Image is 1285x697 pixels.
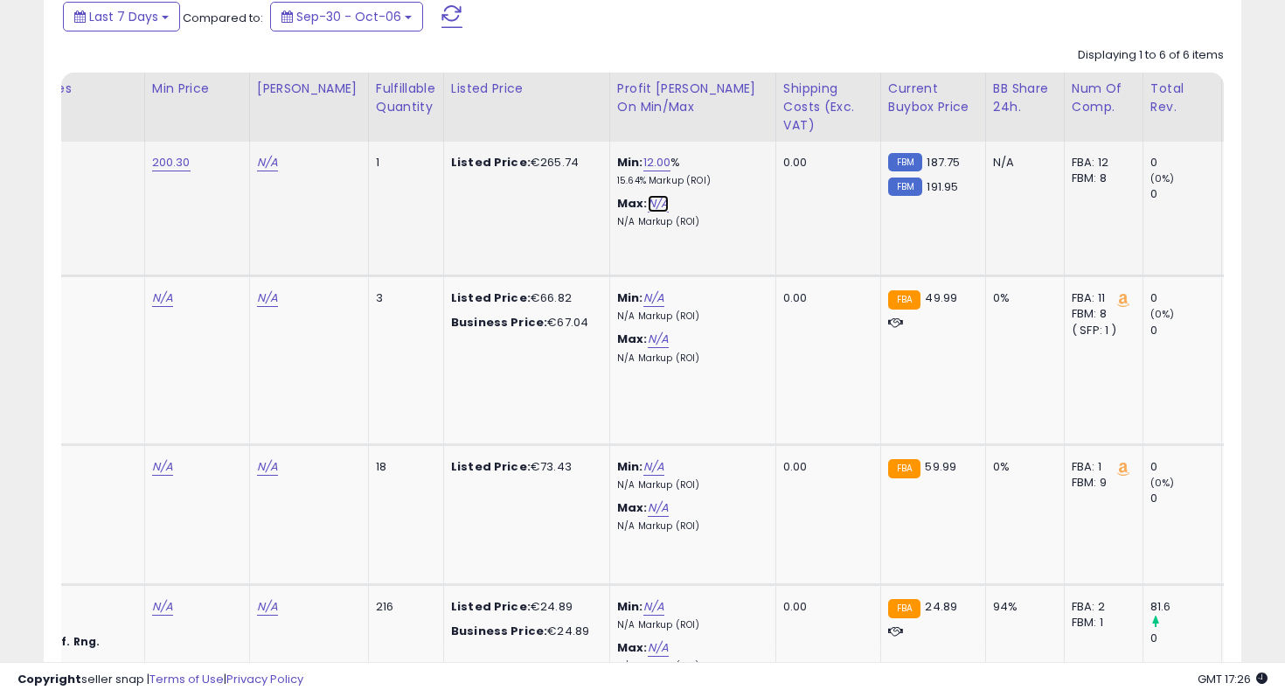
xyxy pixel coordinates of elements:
div: €73.43 [451,459,596,475]
span: 59.99 [925,458,956,475]
small: (0%) [1150,476,1175,490]
div: 3 [376,290,430,306]
div: seller snap | | [17,672,303,688]
strong: Copyright [17,671,81,687]
span: Compared to: [183,10,263,26]
span: 187.75 [927,154,960,171]
b: Business Price: [451,623,547,639]
b: Business Price: [451,314,547,331]
div: 0 [1150,323,1221,338]
b: Listed Price: [451,598,531,615]
span: 49.99 [925,289,957,306]
p: N/A Markup (ROI) [617,352,762,365]
span: 24.89 [925,598,957,615]
a: N/A [648,331,669,348]
div: 0.00 [783,459,867,475]
div: 0% [993,290,1051,306]
b: Min: [617,598,643,615]
div: FBA: 1 [1072,459,1129,475]
small: FBA [888,290,920,310]
b: Max: [617,499,648,516]
div: 216 [376,599,430,615]
div: 0 [1150,290,1221,306]
div: Profit [PERSON_NAME] on Min/Max [617,80,768,116]
div: FBM: 8 [1072,306,1129,322]
div: 81.6 [1150,599,1221,615]
small: (0%) [1150,307,1175,321]
div: FBA: 11 [1072,290,1129,306]
div: FBM: 9 [1072,475,1129,491]
a: N/A [257,598,278,616]
p: N/A Markup (ROI) [617,216,762,228]
div: 0.00 [783,155,867,171]
div: 0 [1150,459,1221,475]
div: % [617,155,762,187]
div: €265.74 [451,155,596,171]
a: N/A [257,154,278,171]
div: [PERSON_NAME] [257,80,361,98]
a: N/A [152,289,173,307]
p: N/A Markup (ROI) [617,619,762,631]
div: 0.00 [783,290,867,306]
b: Max: [617,639,648,656]
small: FBM [888,153,922,171]
a: N/A [643,598,664,616]
div: Num of Comp. [1072,80,1136,116]
div: FBM: 8 [1072,171,1129,186]
div: Current Buybox Price [888,80,978,116]
div: ( SFP: 1 ) [1072,323,1129,338]
a: N/A [257,289,278,307]
button: Last 7 Days [63,2,180,31]
div: €66.82 [451,290,596,306]
a: N/A [152,458,173,476]
div: €24.89 [451,624,596,639]
div: 0 [1150,631,1221,646]
div: 18 [376,459,430,475]
div: Shipping Costs (Exc. VAT) [783,80,873,135]
button: Sep-30 - Oct-06 [270,2,423,31]
b: Min: [617,289,643,306]
div: 94% [993,599,1051,615]
div: 0% [993,459,1051,475]
small: FBM [888,178,922,196]
b: Listed Price: [451,289,531,306]
div: Total Rev. [1150,80,1214,116]
a: N/A [648,639,669,657]
a: N/A [152,598,173,616]
a: N/A [257,458,278,476]
a: Terms of Use [149,671,224,687]
div: 0.00 [783,599,867,615]
b: Listed Price: [451,458,531,475]
b: Max: [617,331,648,347]
small: FBA [888,599,920,618]
p: N/A Markup (ROI) [617,310,762,323]
div: FBM: 1 [1072,615,1129,631]
span: Last 7 Days [89,8,158,25]
b: Min: [617,458,643,475]
a: N/A [648,195,669,213]
p: N/A Markup (ROI) [617,479,762,491]
span: Sep-30 - Oct-06 [296,8,401,25]
div: FBA: 12 [1072,155,1129,171]
a: 200.30 [152,154,191,171]
b: Min: [617,154,643,171]
div: FBA: 2 [1072,599,1129,615]
small: (0%) [1150,171,1175,185]
div: 0 [1150,491,1221,506]
div: 1 [376,155,430,171]
span: 2025-10-14 17:26 GMT [1198,671,1268,687]
div: BB Share 24h. [993,80,1057,116]
div: N/A [993,155,1051,171]
div: 0 [1150,186,1221,202]
a: N/A [643,289,664,307]
div: €67.04 [451,315,596,331]
a: N/A [643,458,664,476]
div: Listed Price [451,80,602,98]
div: 0 [1150,155,1221,171]
b: Max: [617,195,648,212]
div: Min Price [152,80,242,98]
div: €24.89 [451,599,596,615]
b: Listed Price: [451,154,531,171]
small: FBA [888,459,920,478]
a: 12.00 [643,154,671,171]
